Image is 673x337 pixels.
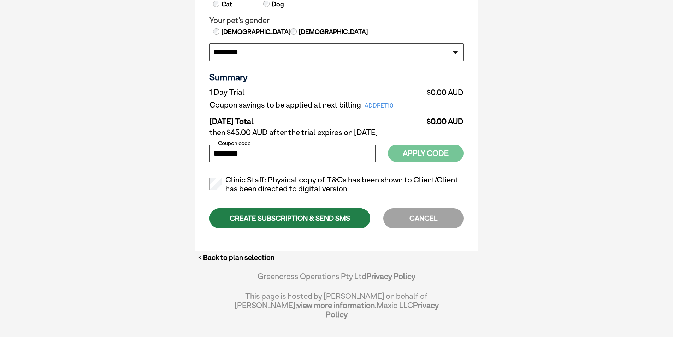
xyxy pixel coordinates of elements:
[209,178,222,190] input: Clinic Staff: Physical copy of T&Cs has been shown to Client/Client has been directed to digital ...
[388,145,464,162] button: Apply Code
[326,301,439,319] a: Privacy Policy
[198,253,274,262] a: < Back to plan selection
[217,140,252,146] label: Coupon code
[234,288,439,319] div: This page is hosted by [PERSON_NAME] on behalf of [PERSON_NAME]; Maxio LLC
[209,72,464,82] h3: Summary
[366,272,415,281] a: Privacy Policy
[361,101,397,111] span: ADDPET10
[234,272,439,288] div: Greencross Operations Pty Ltd
[209,99,420,111] td: Coupon savings to be applied at next billing
[209,16,464,25] legend: Your pet's gender
[420,111,464,126] td: $0.00 AUD
[297,301,377,310] a: view more information.
[209,175,464,194] label: Clinic Staff: Physical copy of T&Cs has been shown to Client/Client has been directed to digital ...
[420,86,464,99] td: $0.00 AUD
[209,111,420,126] td: [DATE] Total
[383,208,464,228] div: CANCEL
[209,208,370,228] div: CREATE SUBSCRIPTION & SEND SMS
[209,86,420,99] td: 1 Day Trial
[209,126,464,139] td: then $45.00 AUD after the trial expires on [DATE]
